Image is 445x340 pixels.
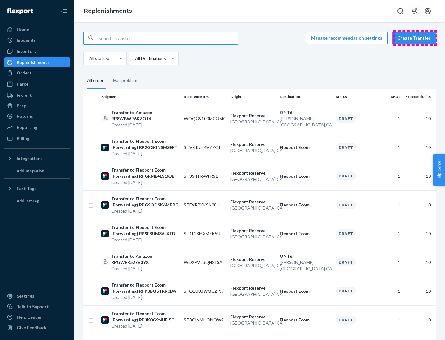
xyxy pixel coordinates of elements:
[4,312,70,322] a: Help Center
[230,113,275,119] p: Flexport Reserve
[4,323,70,333] button: Give Feedback
[277,89,333,104] th: Destination
[230,285,275,291] p: Flexport Reserve
[336,201,356,209] div: Draft
[79,2,137,20] ol: breadcrumbs
[336,172,356,180] div: Draft
[4,35,70,45] a: Inbounds
[111,122,179,128] p: Created [DATE]
[4,46,70,56] a: Inventory
[111,224,179,237] p: Transfer to Flexport Ecom (Forwarding) RPSFSUM8AJXEB
[230,205,275,211] p: [GEOGRAPHIC_DATA] , CA
[379,277,403,305] td: 1
[230,170,275,176] p: Flexport Reserve
[4,101,70,111] a: Prep
[379,133,403,162] td: 1
[280,288,331,294] p: Flexport Ecom
[17,135,29,142] div: Billing
[379,162,403,190] td: 1
[280,144,331,151] p: Flexport Ecom
[280,173,331,179] p: Flexport Ecom
[228,89,277,104] th: Origin
[181,277,228,305] td: STOEU83WQCZPX
[379,104,403,133] td: 1
[336,143,356,151] div: Draft
[230,199,275,205] p: Flexport Reserve
[113,72,137,88] div: Has problem
[17,304,49,310] div: Talk to Support
[111,253,179,266] p: Transfer to Amazon RPGWER527V3YX
[17,155,43,162] div: Integrations
[403,190,436,219] td: 10
[111,294,179,300] p: Created [DATE]
[84,7,132,14] a: Replenishments
[403,248,436,277] td: 10
[4,291,70,301] a: Settings
[280,253,331,259] p: ONT6
[4,68,70,78] a: Orders
[230,234,275,240] p: [GEOGRAPHIC_DATA] , CA
[17,293,34,299] div: Settings
[336,258,356,266] div: Draft
[111,323,179,329] p: Created [DATE]
[280,116,331,128] p: [PERSON_NAME][GEOGRAPHIC_DATA] , CA
[4,196,70,206] a: Add Fast Tag
[111,196,179,208] p: Transfer to Flexport Ecom (Forwarding) RPG9ODSK6MBRG
[111,266,179,272] p: Created [DATE]
[230,320,275,326] p: [GEOGRAPHIC_DATA] , CA
[230,314,275,320] p: Flexport Reserve
[230,256,275,262] p: Flexport Reserve
[230,141,275,147] p: Flexport Reserve
[433,154,445,186] span: Help Center
[422,5,434,17] button: Open account menu
[280,317,331,323] p: Flexport Ecom
[403,162,436,190] td: 10
[4,154,70,164] button: Integrations
[181,219,228,248] td: ST1L23MXMSK5U
[379,219,403,248] td: 1
[306,32,388,44] a: Manage recommendation settings
[280,231,331,237] p: Flexport Ecom
[4,134,70,143] a: Billing
[17,314,42,320] div: Help Center
[17,92,32,98] div: Freight
[17,81,30,87] div: Parcel
[99,89,181,104] th: Shipment
[181,305,228,334] td: ST8CINMHONOW9
[111,311,179,323] p: Transfer to Flexport Ecom (Forwarding) RP3K0G9NUEI5C
[111,179,179,185] p: Created [DATE]
[403,219,436,248] td: 10
[7,8,33,14] img: Flexport logo
[181,248,228,277] td: WO2PV53QH21SA
[181,133,228,162] td: STVKKUL4VYZQI
[336,316,356,324] div: Draft
[111,151,179,157] p: Created [DATE]
[403,104,436,133] td: 10
[394,5,407,17] button: Open Search Box
[17,124,37,130] div: Reporting
[134,55,135,62] input: All Destinations
[17,198,39,203] div: Add Fast Tag
[403,305,436,334] td: 10
[17,185,36,192] div: Fast Tags
[4,166,70,176] a: Add Integration
[403,133,436,162] td: 10
[17,113,33,119] div: Returns
[17,325,47,331] div: Give Feedback
[181,190,228,219] td: STFVRPXKSN28H
[4,302,70,312] a: Talk to Support
[135,55,166,62] div: All Destinations
[392,32,436,44] button: Create Transfer
[111,282,179,294] p: Transfer to Flexport Ecom (Forwarding) RPP3BQSTRR0LW
[4,184,70,193] button: Fast Tags
[4,25,70,35] a: Home
[4,57,70,67] a: Replenishments
[89,55,112,62] div: All statuses
[58,5,70,17] button: Close Navigation
[4,90,70,100] a: Freight
[379,305,403,334] td: 1
[280,109,331,116] p: ONT6
[17,37,36,43] div: Inbounds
